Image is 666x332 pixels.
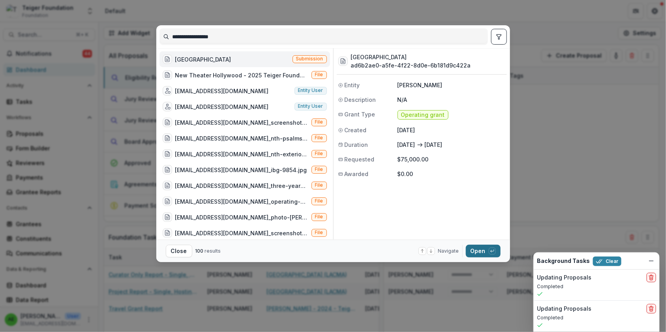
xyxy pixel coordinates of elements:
span: Awarded [345,170,369,178]
p: $75,000.00 [398,155,505,163]
button: Dismiss [647,256,656,266]
div: [EMAIL_ADDRESS][DOMAIN_NAME]_nth-exterior.jpeg [175,150,308,158]
div: [EMAIL_ADDRESS][DOMAIN_NAME]_operating-budget-2024-2025-sheet1.pdf [175,197,308,206]
p: $0.00 [398,170,505,178]
button: toggle filters [491,29,507,45]
span: File [315,198,323,204]
h2: Updating Proposals [537,274,591,281]
span: Duration [345,141,368,149]
button: Close [166,245,192,257]
p: [DATE] [425,141,443,149]
span: File [315,182,323,188]
p: [PERSON_NAME] [398,81,505,89]
span: Navigate [438,248,459,255]
h3: [GEOGRAPHIC_DATA] [351,53,471,61]
span: File [315,214,323,219]
span: Requested [345,155,375,163]
span: File [315,230,323,235]
span: Entity [345,81,360,89]
p: Completed [537,314,656,321]
div: [EMAIL_ADDRESS][DOMAIN_NAME]_ibg-9854.jpg [175,166,307,174]
p: [DATE] [398,141,415,149]
span: File [315,72,323,77]
div: [EMAIL_ADDRESS][DOMAIN_NAME]_nth-psalmstrust.jpeg [175,134,308,143]
button: delete [647,304,656,313]
h3: ad6b2ae0-a5fe-4f22-8d0e-6b181d9c422a [351,61,471,69]
div: New Theater Hollywood - 2025 Teiger Foundation grant notification letter_SIGNED.docx [175,71,308,79]
span: 100 [195,248,204,254]
p: [DATE] [398,126,505,134]
span: File [315,135,323,141]
div: [GEOGRAPHIC_DATA] [175,55,231,64]
span: Description [345,96,376,104]
button: Open [466,245,501,257]
span: Operating grant [401,112,445,118]
span: Submission [296,56,323,62]
span: File [315,151,323,156]
span: Entity user [298,103,323,109]
span: Grant Type [345,110,375,118]
div: [EMAIL_ADDRESS][DOMAIN_NAME]_photo-[PERSON_NAME]-white-jwpictures-com-8358.jpeg [175,213,308,221]
button: delete [647,273,656,282]
button: Clear [593,257,621,266]
span: File [315,119,323,125]
span: results [205,248,221,254]
div: [EMAIL_ADDRESS][DOMAIN_NAME] [175,87,269,95]
div: [EMAIL_ADDRESS][DOMAIN_NAME] [175,103,269,111]
span: File [315,167,323,172]
span: Entity user [298,88,323,93]
h2: Background Tasks [537,258,590,264]
p: Completed [537,283,656,290]
p: N/A [398,96,505,104]
span: Created [345,126,367,134]
div: [EMAIL_ADDRESS][DOMAIN_NAME]_three-years-of-programming-budget-sheet1.pdf [175,182,308,190]
h2: Updating Proposals [537,306,591,312]
div: [EMAIL_ADDRESS][DOMAIN_NAME]_screenshot-2025-02-10-at-11-27-53.jpeg [175,118,308,127]
div: [EMAIL_ADDRESS][DOMAIN_NAME]_screenshot-2025-02-10-at-11-26-42.jpeg [175,229,308,237]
